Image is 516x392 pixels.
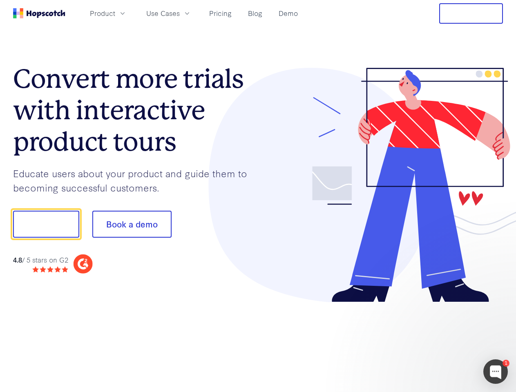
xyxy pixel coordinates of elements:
div: / 5 stars on G2 [13,255,68,265]
span: Product [90,8,115,18]
a: Demo [275,7,301,20]
a: Home [13,8,65,18]
button: Show me! [13,211,79,238]
span: Use Cases [146,8,180,18]
strong: 4.8 [13,255,22,264]
button: Free Trial [439,3,503,24]
a: Pricing [206,7,235,20]
h1: Convert more trials with interactive product tours [13,63,258,157]
div: 1 [503,360,509,367]
button: Product [85,7,132,20]
p: Educate users about your product and guide them to becoming successful customers. [13,166,258,194]
a: Blog [245,7,266,20]
button: Use Cases [141,7,196,20]
button: Book a demo [92,211,172,238]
